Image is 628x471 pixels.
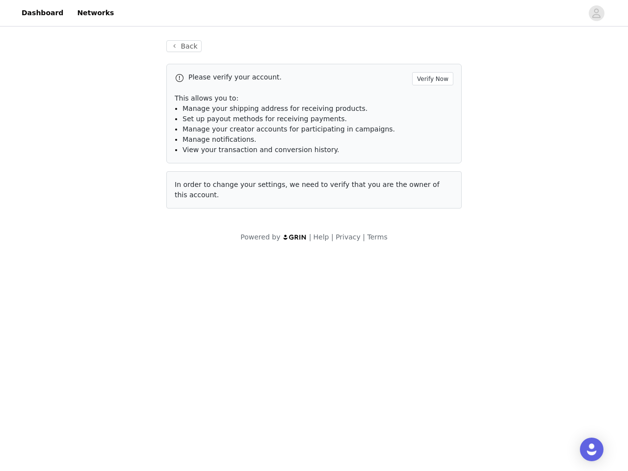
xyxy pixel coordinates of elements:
[240,233,280,241] span: Powered by
[580,438,603,461] div: Open Intercom Messenger
[331,233,334,241] span: |
[175,93,453,104] p: This allows you to:
[16,2,69,24] a: Dashboard
[314,233,329,241] a: Help
[183,146,339,154] span: View your transaction and conversion history.
[183,125,395,133] span: Manage your creator accounts for participating in campaigns.
[336,233,361,241] a: Privacy
[363,233,365,241] span: |
[175,181,440,199] span: In order to change your settings, we need to verify that you are the owner of this account.
[183,115,347,123] span: Set up payout methods for receiving payments.
[183,105,367,112] span: Manage your shipping address for receiving products.
[183,135,257,143] span: Manage notifications.
[367,233,387,241] a: Terms
[412,72,453,85] button: Verify Now
[283,234,307,240] img: logo
[188,72,408,82] p: Please verify your account.
[309,233,312,241] span: |
[71,2,120,24] a: Networks
[592,5,601,21] div: avatar
[166,40,202,52] button: Back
